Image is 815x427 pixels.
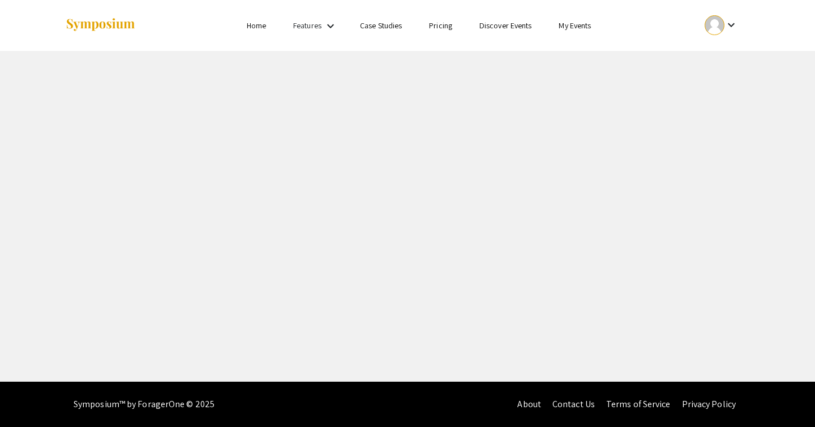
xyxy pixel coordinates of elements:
div: Symposium™ by ForagerOne © 2025 [74,382,215,427]
img: Symposium by ForagerOne [65,18,136,33]
mat-icon: Expand Features list [324,19,337,33]
a: Features [293,20,321,31]
a: Discover Events [479,20,532,31]
a: Pricing [429,20,452,31]
mat-icon: Expand account dropdown [724,18,738,32]
a: Home [247,20,266,31]
iframe: Chat [8,376,48,419]
a: About [517,398,541,410]
a: My Events [559,20,591,31]
a: Terms of Service [606,398,671,410]
a: Contact Us [552,398,595,410]
button: Expand account dropdown [693,12,750,38]
a: Privacy Policy [682,398,736,410]
a: Case Studies [360,20,402,31]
